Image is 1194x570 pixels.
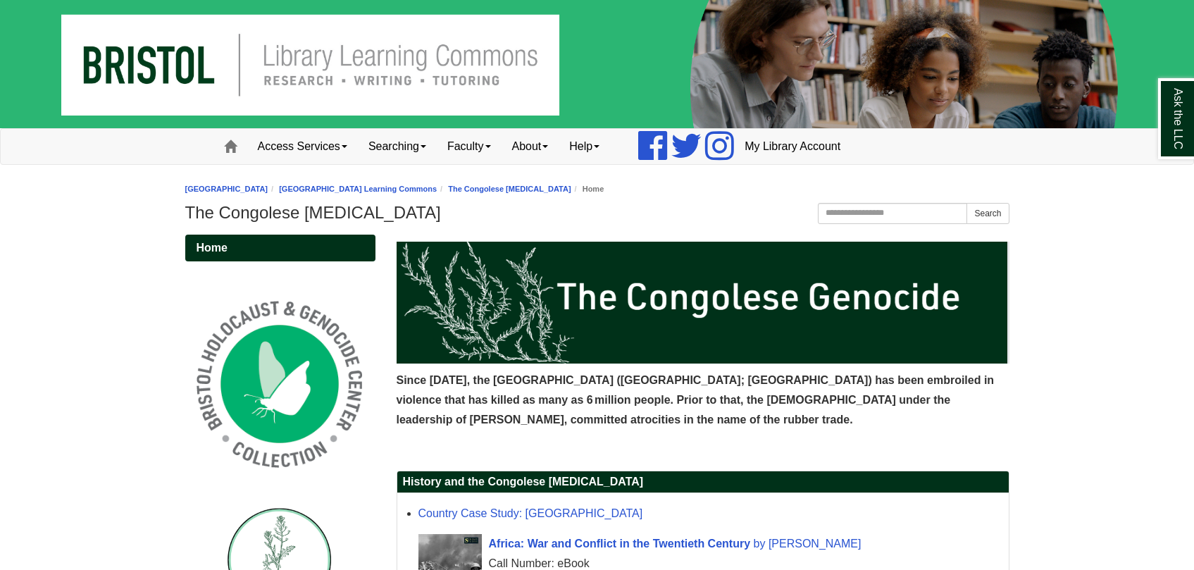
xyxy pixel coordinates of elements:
a: Searching [358,129,437,164]
a: Home [185,235,375,261]
h2: History and the Congolese [MEDICAL_DATA] [397,471,1009,493]
span: Since [DATE], the [GEOGRAPHIC_DATA] ([GEOGRAPHIC_DATA]; [GEOGRAPHIC_DATA]) has been embroiled in ... [397,374,995,426]
h1: The Congolese [MEDICAL_DATA] [185,203,1009,223]
a: About [502,129,559,164]
a: Help [559,129,610,164]
span: [PERSON_NAME] [769,538,862,550]
a: The Congolese [MEDICAL_DATA] [448,185,571,193]
span: by [754,538,766,550]
button: Search [966,203,1009,224]
a: Cover Art Africa: War and Conflict in the Twentieth Century by [PERSON_NAME] [489,538,862,550]
a: My Library Account [734,129,851,164]
img: Holocaust and Genocide Collection [185,290,374,478]
a: [GEOGRAPHIC_DATA] [185,185,268,193]
a: Country Case Study: [GEOGRAPHIC_DATA] [418,507,643,519]
img: The Congolese Genocide [397,242,1009,364]
span: Africa: War and Conflict in the Twentieth Century [489,538,751,550]
span: Home [197,242,228,254]
a: [GEOGRAPHIC_DATA] Learning Commons [279,185,437,193]
li: Home [571,182,604,196]
a: Access Services [247,129,358,164]
a: Faculty [437,129,502,164]
nav: breadcrumb [185,182,1009,196]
